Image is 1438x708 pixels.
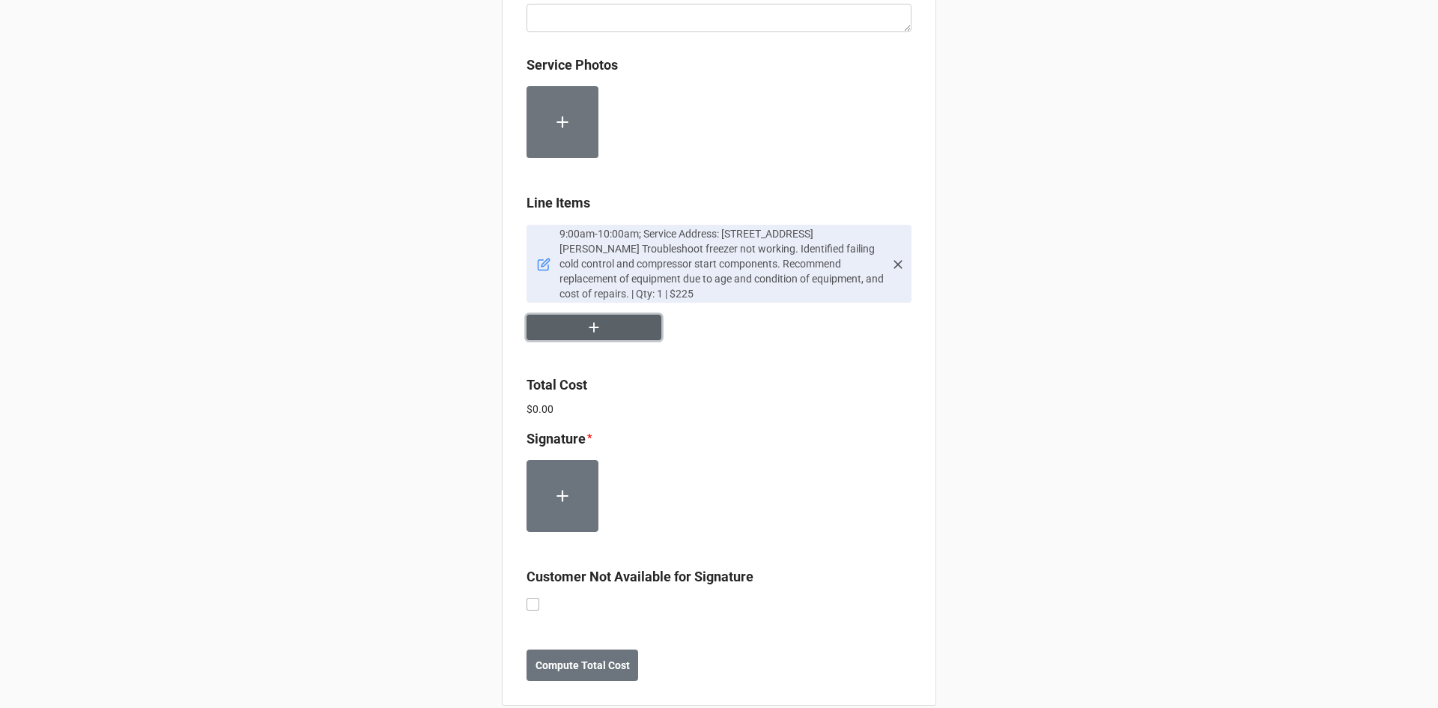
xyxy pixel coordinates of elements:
label: Service Photos [527,55,618,76]
b: Compute Total Cost [536,658,630,674]
label: Customer Not Available for Signature [527,566,753,587]
label: Signature [527,429,586,450]
b: Total Cost [527,377,587,393]
p: 9:00am-10:00am; Service Address: [STREET_ADDRESS][PERSON_NAME] Troubleshoot freezer not working. ... [559,226,885,301]
label: Line Items [527,193,590,214]
p: $0.00 [527,402,911,417]
button: Compute Total Cost [527,650,638,681]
